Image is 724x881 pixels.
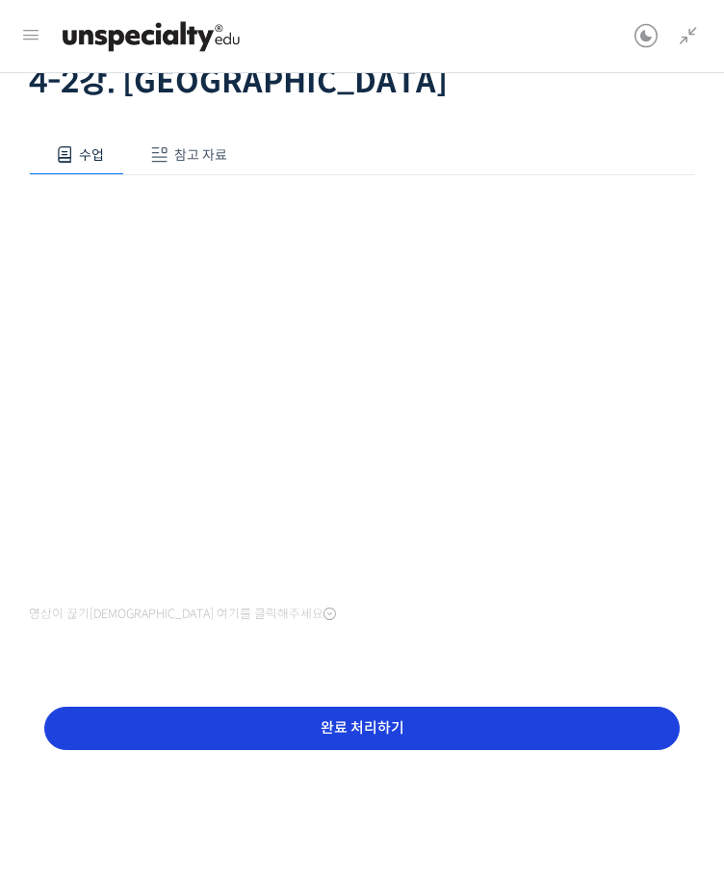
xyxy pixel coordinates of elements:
[29,64,695,100] h1: 4-2강. [GEOGRAPHIC_DATA]
[127,610,248,659] a: 대화
[29,607,336,622] span: 영상이 끊기[DEMOGRAPHIC_DATA] 여기를 클릭해주세요
[174,146,227,164] span: 참고 자료
[79,146,104,164] span: 수업
[6,610,127,659] a: 홈
[61,639,72,655] span: 홈
[44,707,680,750] input: 완료 처리하기
[248,610,370,659] a: 설정
[176,640,199,656] span: 대화
[297,639,321,655] span: 설정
